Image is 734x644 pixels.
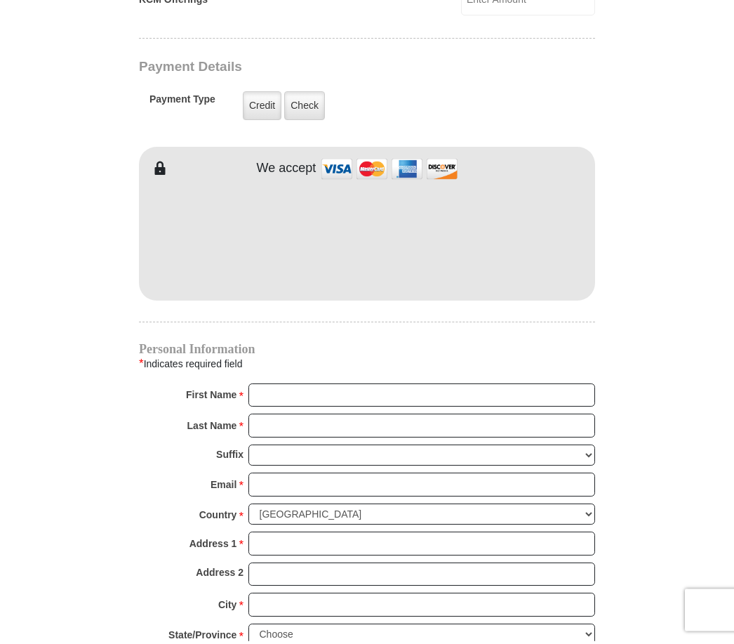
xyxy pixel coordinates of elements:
[216,448,243,468] strong: Suffix
[218,598,236,618] strong: City
[139,347,595,358] h4: Personal Information
[196,566,243,586] strong: Address 2
[243,95,281,124] label: Credit
[149,97,215,116] h5: Payment Type
[257,164,316,180] h4: We accept
[139,63,497,79] h3: Payment Details
[284,95,325,124] label: Check
[189,537,237,557] strong: Address 1
[186,388,236,408] strong: First Name
[139,358,595,376] div: Indicates required field
[199,508,237,528] strong: Country
[319,157,460,188] img: credit cards accepted
[187,419,237,439] strong: Last Name
[211,478,236,498] strong: Email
